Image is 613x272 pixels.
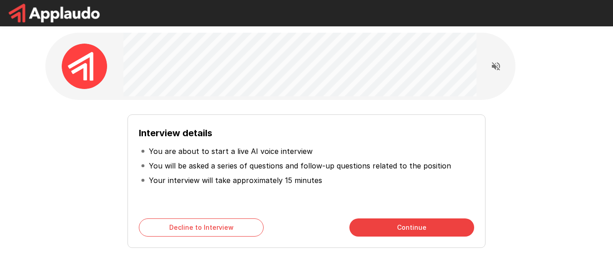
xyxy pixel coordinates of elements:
[62,44,107,89] img: applaudo_avatar.png
[149,160,451,171] p: You will be asked a series of questions and follow-up questions related to the position
[349,218,474,237] button: Continue
[149,175,322,186] p: Your interview will take approximately 15 minutes
[139,218,264,237] button: Decline to Interview
[139,128,212,138] b: Interview details
[149,146,313,157] p: You are about to start a live AI voice interview
[487,57,505,75] button: Read questions aloud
